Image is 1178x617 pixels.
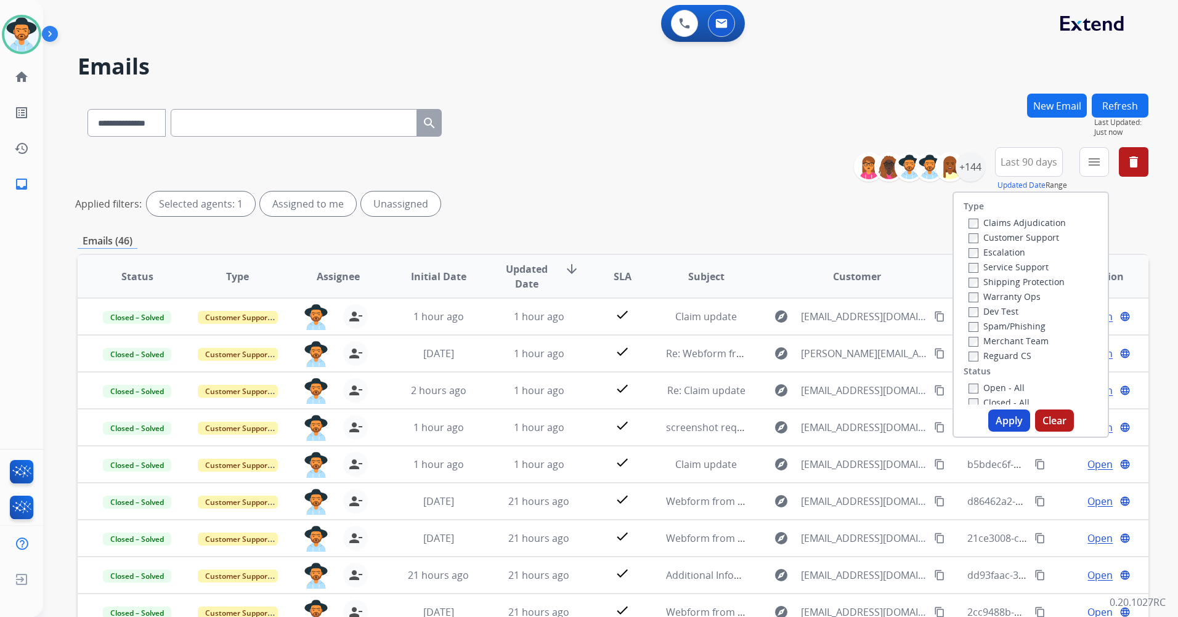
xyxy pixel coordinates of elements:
[1119,422,1131,433] mat-icon: language
[14,141,29,156] mat-icon: history
[956,152,985,182] div: +144
[348,346,363,361] mat-icon: person_remove
[514,347,564,360] span: 1 hour ago
[198,348,278,361] span: Customer Support
[801,457,927,472] span: [EMAIL_ADDRESS][DOMAIN_NAME]
[995,147,1063,177] button: Last 90 days
[801,568,927,583] span: [EMAIL_ADDRESS][DOMAIN_NAME]
[304,415,328,441] img: agent-avatar
[1119,570,1131,581] mat-icon: language
[969,232,1059,243] label: Customer Support
[615,344,630,359] mat-icon: check
[1087,155,1102,169] mat-icon: menu
[103,348,171,361] span: Closed – Solved
[1119,385,1131,396] mat-icon: language
[1034,533,1046,544] mat-icon: content_copy
[969,384,978,393] input: Open - All
[615,418,630,433] mat-icon: check
[514,310,564,323] span: 1 hour ago
[666,568,810,582] span: Additional Information Needed
[1094,118,1148,127] span: Last Updated:
[934,459,945,470] mat-icon: content_copy
[348,383,363,398] mat-icon: person_remove
[361,192,441,216] div: Unassigned
[198,570,278,583] span: Customer Support
[1119,311,1131,322] mat-icon: language
[801,346,927,361] span: [PERSON_NAME][EMAIL_ADDRESS][PERSON_NAME][PERSON_NAME][DOMAIN_NAME]
[969,322,978,332] input: Spam/Phishing
[147,192,255,216] div: Selected agents: 1
[934,422,945,433] mat-icon: content_copy
[969,397,1030,408] label: Closed - All
[103,385,171,398] span: Closed – Solved
[833,269,881,284] span: Customer
[103,311,171,324] span: Closed – Solved
[969,263,978,273] input: Service Support
[774,531,789,546] mat-icon: explore
[615,381,630,396] mat-icon: check
[969,350,1031,361] label: Reguard CS
[1087,568,1113,583] span: Open
[675,458,737,471] span: Claim update
[103,570,171,583] span: Closed – Solved
[317,269,360,284] span: Assignee
[997,180,1046,190] button: Updated Date
[1119,459,1131,470] mat-icon: language
[774,568,789,583] mat-icon: explore
[508,494,569,508] span: 21 hours ago
[774,309,789,324] mat-icon: explore
[934,311,945,322] mat-icon: content_copy
[103,422,171,435] span: Closed – Solved
[348,531,363,546] mat-icon: person_remove
[774,457,789,472] mat-icon: explore
[304,563,328,589] img: agent-avatar
[348,494,363,509] mat-icon: person_remove
[304,304,328,330] img: agent-avatar
[1087,531,1113,546] span: Open
[666,494,945,508] span: Webform from [EMAIL_ADDRESS][DOMAIN_NAME] on [DATE]
[1126,155,1141,169] mat-icon: delete
[969,291,1041,302] label: Warranty Ops
[304,341,328,367] img: agent-avatar
[103,459,171,472] span: Closed – Solved
[969,217,1066,228] label: Claims Adjudication
[688,269,725,284] span: Subject
[14,105,29,120] mat-icon: list_alt
[1034,459,1046,470] mat-icon: content_copy
[514,421,564,434] span: 1 hour ago
[774,494,789,509] mat-icon: explore
[348,420,363,435] mat-icon: person_remove
[304,526,328,552] img: agent-avatar
[969,219,978,228] input: Claims Adjudication
[78,233,137,249] p: Emails (46)
[969,398,978,408] input: Closed - All
[508,568,569,582] span: 21 hours ago
[413,421,464,434] span: 1 hour ago
[411,269,466,284] span: Initial Date
[1094,127,1148,137] span: Just now
[508,531,569,545] span: 21 hours ago
[14,70,29,84] mat-icon: home
[1087,457,1113,472] span: Open
[934,533,945,544] mat-icon: content_copy
[774,383,789,398] mat-icon: explore
[615,455,630,470] mat-icon: check
[1110,595,1166,610] p: 0.20.1027RC
[964,200,984,212] label: Type
[78,54,1148,79] h2: Emails
[969,292,978,302] input: Warranty Ops
[969,307,978,317] input: Dev Test
[614,269,632,284] span: SLA
[615,492,630,507] mat-icon: check
[4,17,39,52] img: avatar
[1119,348,1131,359] mat-icon: language
[348,568,363,583] mat-icon: person_remove
[969,261,1049,273] label: Service Support
[969,352,978,361] input: Reguard CS
[1119,496,1131,507] mat-icon: language
[198,533,278,546] span: Customer Support
[260,192,356,216] div: Assigned to me
[514,384,564,397] span: 1 hour ago
[964,365,991,377] label: Status
[934,570,945,581] mat-icon: content_copy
